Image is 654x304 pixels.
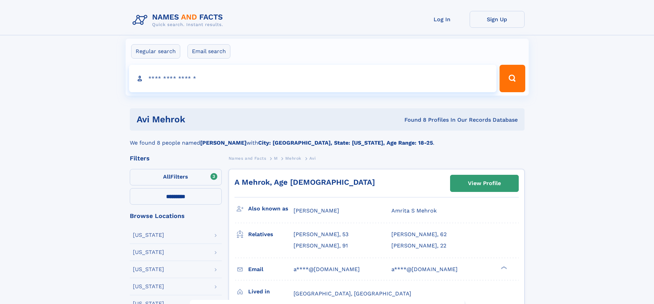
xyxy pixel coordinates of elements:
div: We found 8 people named with . [130,131,525,147]
h3: Relatives [248,229,294,240]
a: Mehrok [285,154,301,162]
label: Regular search [131,44,180,59]
div: [US_STATE] [133,284,164,289]
a: M [274,154,278,162]
label: Filters [130,169,222,185]
a: [PERSON_NAME], 22 [391,242,446,250]
input: search input [129,65,497,92]
span: [PERSON_NAME] [294,207,339,214]
label: Email search [187,44,230,59]
a: Names and Facts [229,154,266,162]
span: All [163,173,170,180]
span: Avi [309,156,316,161]
img: Logo Names and Facts [130,11,229,29]
div: Browse Locations [130,213,222,219]
h3: Email [248,264,294,275]
a: View Profile [450,175,518,192]
div: Found 8 Profiles In Our Records Database [295,116,518,124]
div: [US_STATE] [133,250,164,255]
button: Search Button [500,65,525,92]
span: M [274,156,278,161]
span: [GEOGRAPHIC_DATA], [GEOGRAPHIC_DATA] [294,290,411,297]
a: Log In [415,11,470,28]
a: [PERSON_NAME], 53 [294,231,348,238]
h1: avi mehrok [137,115,295,124]
a: Sign Up [470,11,525,28]
b: City: [GEOGRAPHIC_DATA], State: [US_STATE], Age Range: 18-25 [258,139,433,146]
div: [US_STATE] [133,232,164,238]
span: Mehrok [285,156,301,161]
a: [PERSON_NAME], 62 [391,231,447,238]
div: [US_STATE] [133,267,164,272]
a: [PERSON_NAME], 91 [294,242,348,250]
a: A Mehrok, Age [DEMOGRAPHIC_DATA] [234,178,375,186]
div: Filters [130,155,222,161]
span: Amrita S Mehrok [391,207,437,214]
b: [PERSON_NAME] [200,139,246,146]
div: View Profile [468,175,501,191]
div: ❯ [499,265,507,270]
h3: Also known as [248,203,294,215]
h3: Lived in [248,286,294,297]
